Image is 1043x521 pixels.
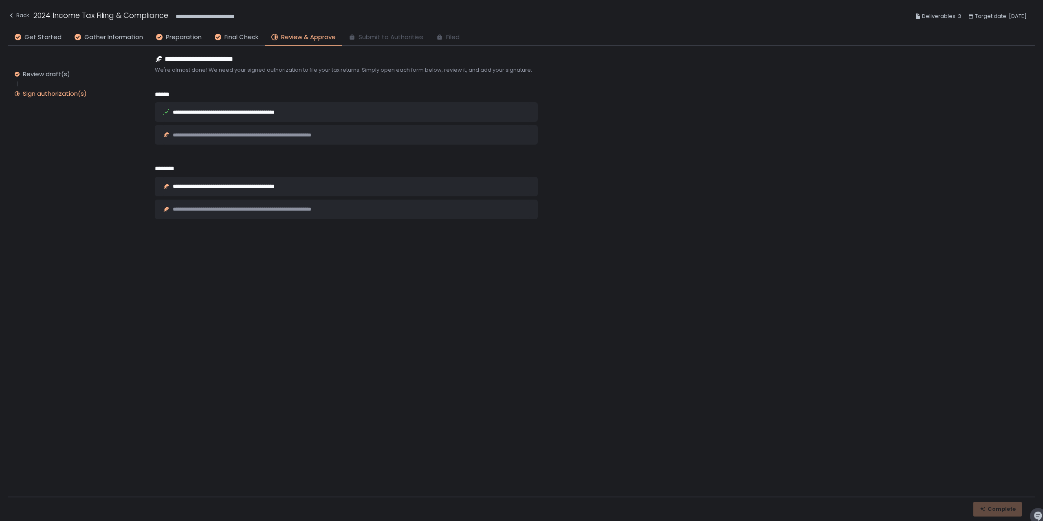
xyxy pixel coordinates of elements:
div: Back [8,11,29,20]
span: Filed [446,33,460,42]
div: Sign authorization(s) [23,90,87,98]
span: Submit to Authorities [359,33,423,42]
button: Back [8,10,29,23]
span: Preparation [166,33,202,42]
span: Get Started [24,33,62,42]
h1: 2024 Income Tax Filing & Compliance [33,10,168,21]
span: Review & Approve [281,33,336,42]
span: Deliverables: 3 [922,11,961,21]
span: Final Check [224,33,258,42]
span: Target date: [DATE] [975,11,1027,21]
span: We're almost done! We need your signed authorization to file your tax returns. Simply open each f... [155,66,538,74]
span: Gather Information [84,33,143,42]
div: Review draft(s) [23,70,70,78]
